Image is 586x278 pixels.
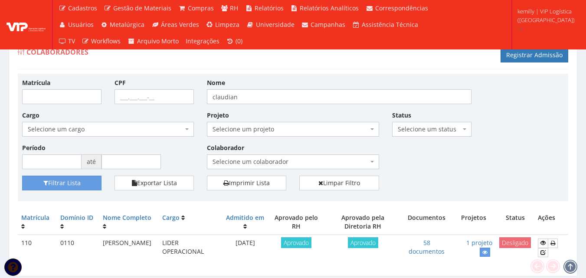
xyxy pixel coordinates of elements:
span: RH [230,4,238,12]
span: Limpeza [215,20,239,29]
a: Workflows [79,33,124,49]
th: Status [496,210,534,235]
span: Arquivo Morto [137,37,179,45]
img: logo [7,18,46,31]
span: Relatórios [255,4,284,12]
td: [PERSON_NAME] [99,235,159,261]
a: Imprimir Lista [207,176,286,190]
th: Ações [534,210,568,235]
a: Registrar Admissão [501,48,568,62]
td: [DATE] [222,235,268,261]
span: Aprovado [281,237,311,248]
button: Filtrar Lista [22,176,101,190]
a: Nome Completo [103,213,151,222]
th: Aprovado pela Diretoria RH [324,210,402,235]
label: Status [392,111,411,120]
th: Aprovado pelo RH [268,210,324,235]
span: (0) [236,37,242,45]
a: Usuários [55,16,97,33]
a: TV [55,33,79,49]
a: Admitido em [226,213,264,222]
label: Matrícula [22,78,50,87]
a: Limpeza [203,16,243,33]
span: até [82,154,101,169]
a: Integrações [182,33,223,49]
a: Limpar Filtro [299,176,379,190]
label: CPF [115,78,126,87]
th: Projetos [452,210,496,235]
span: Gestão de Materiais [113,4,171,12]
a: Campanhas [298,16,349,33]
button: Exportar Lista [115,176,194,190]
span: TV [68,37,75,45]
span: Selecione um colaborador [207,154,379,169]
input: ___.___.___-__ [115,89,194,104]
a: Cargo [162,213,180,222]
td: 110 [18,235,57,261]
label: Projeto [207,111,229,120]
a: Arquivo Morto [124,33,182,49]
span: Usuários [68,20,94,29]
span: Colaboradores [26,47,88,57]
span: Aprovado [348,237,378,248]
a: 1 projeto [466,239,492,247]
td: LIDER OPERACIONAL [159,235,222,261]
a: (0) [223,33,246,49]
span: Metalúrgica [110,20,144,29]
span: Compras [188,4,214,12]
span: Áreas Verdes [161,20,199,29]
label: Nome [207,78,225,87]
span: Selecione um colaborador [213,157,368,166]
a: Áreas Verdes [148,16,203,33]
span: Universidade [256,20,295,29]
a: 58 documentos [409,239,445,255]
label: Cargo [22,111,39,120]
span: Selecione um cargo [22,122,194,137]
span: Relatórios Analíticos [300,4,359,12]
span: Desligado [499,237,531,248]
a: Matrícula [21,213,49,222]
th: Documentos [402,210,452,235]
a: Domínio ID [60,213,93,222]
span: Selecione um status [398,125,461,134]
span: Correspondências [375,4,428,12]
span: Selecione um projeto [207,122,379,137]
span: Workflows [91,37,121,45]
label: Colaborador [207,144,244,152]
span: Selecione um projeto [213,125,368,134]
a: Assistência Técnica [349,16,422,33]
a: Metalúrgica [97,16,148,33]
span: Selecione um status [392,122,471,137]
label: Período [22,144,46,152]
span: kemilly | VIP Logística ([GEOGRAPHIC_DATA]) [517,7,575,24]
span: Assistência Técnica [362,20,418,29]
span: Selecione um cargo [28,125,183,134]
span: Integrações [186,37,219,45]
span: Campanhas [311,20,345,29]
a: Universidade [243,16,298,33]
span: Cadastros [68,4,97,12]
td: 0110 [57,235,99,261]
